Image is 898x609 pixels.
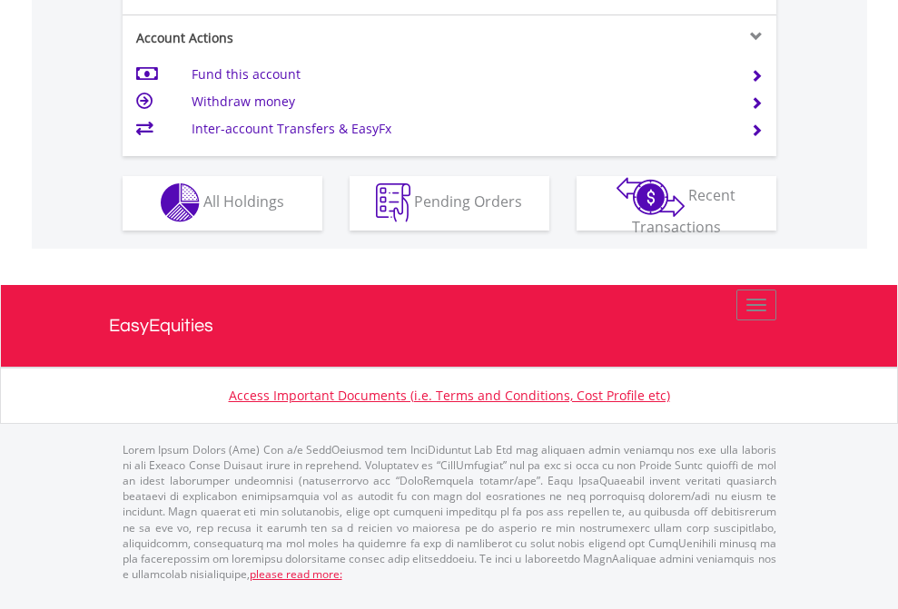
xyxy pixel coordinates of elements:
[123,176,322,231] button: All Holdings
[617,177,685,217] img: transactions-zar-wht.png
[577,176,776,231] button: Recent Transactions
[109,285,790,367] a: EasyEquities
[229,387,670,404] a: Access Important Documents (i.e. Terms and Conditions, Cost Profile etc)
[376,183,410,222] img: pending_instructions-wht.png
[123,29,449,47] div: Account Actions
[192,115,728,142] td: Inter-account Transfers & EasyFx
[250,566,342,582] a: please read more:
[161,183,200,222] img: holdings-wht.png
[192,61,728,88] td: Fund this account
[414,192,522,211] span: Pending Orders
[192,88,728,115] td: Withdraw money
[123,442,776,582] p: Lorem Ipsum Dolors (Ame) Con a/e SeddOeiusmod tem InciDiduntut Lab Etd mag aliquaen admin veniamq...
[203,192,284,211] span: All Holdings
[350,176,549,231] button: Pending Orders
[632,185,736,237] span: Recent Transactions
